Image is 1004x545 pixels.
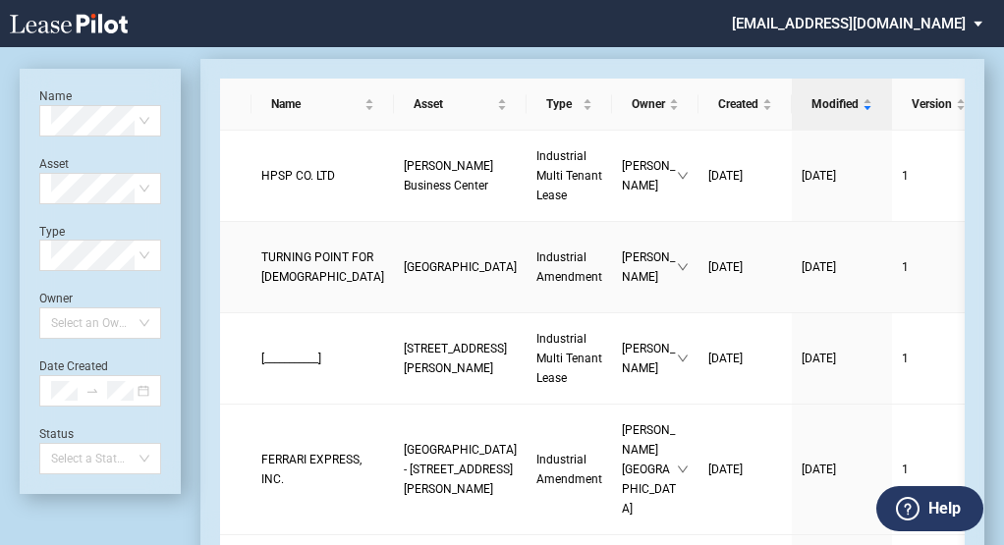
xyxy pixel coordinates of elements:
[414,94,493,114] span: Asset
[622,156,677,195] span: [PERSON_NAME]
[536,450,602,489] a: Industrial Amendment
[271,94,361,114] span: Name
[698,79,792,131] th: Created
[622,339,677,378] span: [PERSON_NAME]
[802,460,882,479] a: [DATE]
[404,156,517,195] a: [PERSON_NAME] Business Center
[394,79,527,131] th: Asset
[718,94,758,114] span: Created
[536,329,602,388] a: Industrial Multi Tenant Lease
[404,339,517,378] a: [STREET_ADDRESS][PERSON_NAME]
[536,149,602,202] span: Industrial Multi Tenant Lease
[708,349,782,368] a: [DATE]
[536,146,602,205] a: Industrial Multi Tenant Lease
[876,486,983,531] button: Help
[802,169,836,183] span: [DATE]
[536,250,602,284] span: Industrial Amendment
[622,420,677,518] span: [PERSON_NAME][GEOGRAPHIC_DATA]
[708,463,743,476] span: [DATE]
[404,443,517,496] span: San Leandro Industrial Park - 1670 Alvarado Street
[902,260,909,274] span: 1
[792,79,892,131] th: Modified
[546,94,579,114] span: Type
[928,496,961,521] label: Help
[677,463,689,475] span: down
[802,166,882,186] a: [DATE]
[802,463,836,476] span: [DATE]
[39,89,72,103] label: Name
[261,352,321,365] span: [___________]
[261,349,384,368] a: [___________]
[404,342,507,375] span: 100 Anderson Avenue
[902,169,909,183] span: 1
[708,169,743,183] span: [DATE]
[802,257,882,277] a: [DATE]
[811,94,859,114] span: Modified
[251,79,394,131] th: Name
[677,170,689,182] span: down
[261,453,362,486] span: FERRARI EXPRESS, INC.
[708,460,782,479] a: [DATE]
[261,247,384,287] a: TURNING POINT FOR [DEMOGRAPHIC_DATA]
[802,352,836,365] span: [DATE]
[536,453,602,486] span: Industrial Amendment
[404,440,517,499] a: [GEOGRAPHIC_DATA] - [STREET_ADDRESS][PERSON_NAME]
[85,384,99,398] span: swap-right
[612,79,698,131] th: Owner
[39,359,108,373] label: Date Created
[622,247,677,287] span: [PERSON_NAME]
[261,250,384,284] span: TURNING POINT FOR GOD
[708,352,743,365] span: [DATE]
[527,79,612,131] th: Type
[404,159,493,192] span: O'Toole Business Center
[902,352,909,365] span: 1
[536,332,602,385] span: Industrial Multi Tenant Lease
[802,260,836,274] span: [DATE]
[912,94,952,114] span: Version
[892,79,985,131] th: Version
[536,247,602,287] a: Industrial Amendment
[902,166,976,186] a: 1
[261,450,384,489] a: FERRARI EXPRESS, INC.
[708,257,782,277] a: [DATE]
[404,257,517,277] a: [GEOGRAPHIC_DATA]
[39,427,74,441] label: Status
[39,292,73,305] label: Owner
[677,261,689,273] span: down
[708,260,743,274] span: [DATE]
[39,157,69,171] label: Asset
[902,349,976,368] a: 1
[261,166,384,186] a: HPSP CO. LTD
[632,94,665,114] span: Owner
[708,166,782,186] a: [DATE]
[85,384,99,398] span: to
[261,169,335,183] span: HPSP CO. LTD
[39,225,65,239] label: Type
[677,353,689,364] span: down
[802,349,882,368] a: [DATE]
[902,257,976,277] a: 1
[902,460,976,479] a: 1
[404,260,517,274] span: Dupont Industrial Center
[902,463,909,476] span: 1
